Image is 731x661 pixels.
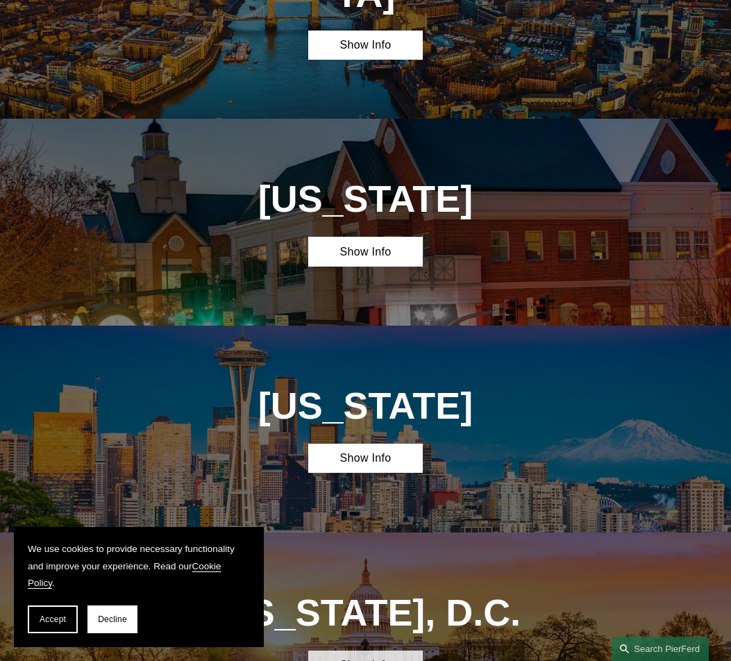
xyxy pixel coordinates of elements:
h1: [US_STATE], D.C. [194,592,537,635]
a: Show Info [308,444,423,474]
h1: [US_STATE] [251,385,480,428]
button: Decline [87,605,137,633]
a: Show Info [308,237,423,267]
a: Search this site [612,637,709,661]
a: Show Info [308,31,423,60]
a: Cookie Policy [28,561,221,588]
section: Cookie banner [14,527,264,647]
h1: [US_STATE] [194,178,537,221]
span: Decline [98,614,127,624]
span: Accept [40,614,66,624]
p: We use cookies to provide necessary functionality and improve your experience. Read our . [28,541,250,592]
button: Accept [28,605,78,633]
